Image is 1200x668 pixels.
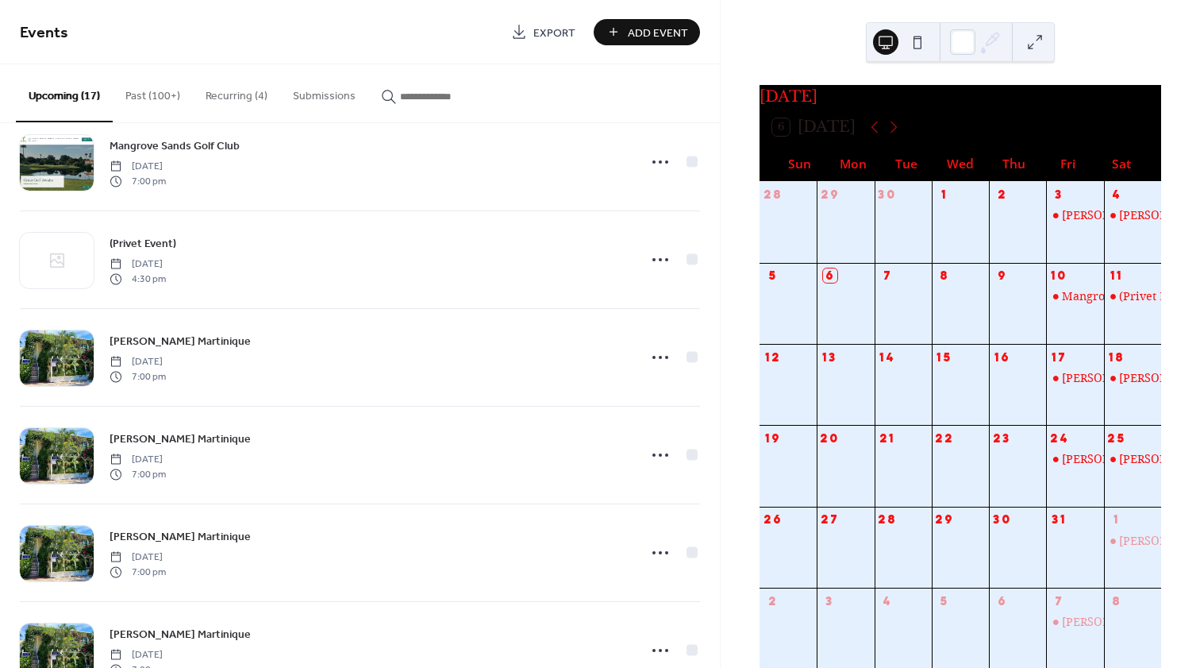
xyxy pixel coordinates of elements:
span: [DATE] [110,257,166,272]
div: 4 [1110,187,1124,201]
div: 1 [1110,512,1124,527]
div: [DATE] [760,85,1161,108]
div: 28 [880,512,894,527]
div: Mason Martinique [1046,451,1103,467]
div: 8 [1110,593,1124,608]
div: 28 [765,187,779,201]
div: 17 [1052,349,1067,364]
span: Events [20,17,68,48]
span: [PERSON_NAME] Martinique [110,334,251,350]
span: [DATE] [110,355,166,369]
div: 2 [994,187,1009,201]
div: 16 [994,349,1009,364]
div: 12 [765,349,779,364]
div: 23 [994,431,1009,446]
div: 19 [765,431,779,446]
span: [DATE] [110,648,166,662]
span: 7:00 pm [110,467,166,481]
div: 29 [937,512,952,527]
button: Upcoming (17) [16,64,113,122]
span: 4:30 pm [110,272,166,286]
div: 14 [880,349,894,364]
div: 31 [1052,512,1067,527]
div: Mon [826,147,880,181]
button: Submissions [280,64,368,121]
a: Mangrove Sands Golf Club [110,137,240,155]
div: 1 [937,187,952,201]
span: [PERSON_NAME] Martinique [110,529,251,546]
span: [DATE] [110,550,166,565]
div: 22 [937,431,952,446]
div: 18 [1110,349,1124,364]
div: 9 [994,268,1009,283]
div: 13 [823,349,837,364]
div: 11 [1110,268,1124,283]
div: (Privet Event) [1104,288,1161,304]
a: (Privet Event) [110,234,176,253]
div: Sat [1094,147,1148,181]
div: (Privet Event) [1119,288,1194,304]
div: Tue [880,147,934,181]
span: 7:00 pm [110,174,166,188]
div: 5 [937,593,952,608]
div: Mason Martinique [1046,207,1103,223]
div: Mason Martinique [1104,207,1161,223]
a: Export [499,19,587,45]
span: Export [533,25,575,41]
button: Recurring (4) [193,64,280,121]
div: Mangrove Sands Golf Club [1046,288,1103,304]
div: 30 [994,512,1009,527]
div: Mason Martinique [1104,451,1161,467]
div: Mason Martinique [1046,614,1103,630]
span: 7:00 pm [110,369,166,384]
div: Fri [1041,147,1095,181]
span: [PERSON_NAME] Martinique [110,627,251,643]
div: Mason Martinique [1104,370,1161,386]
div: 7 [880,268,894,283]
div: Thu [987,147,1041,181]
div: 4 [880,593,894,608]
div: Mason Martinique [1046,370,1103,386]
div: 6 [994,593,1009,608]
div: Mason Martinique [1104,533,1161,549]
span: Mangrove Sands Golf Club [110,138,240,155]
div: 3 [823,593,837,608]
span: [PERSON_NAME] Martinique [110,431,251,448]
div: 5 [765,268,779,283]
div: 25 [1110,431,1124,446]
div: 21 [880,431,894,446]
div: 24 [1052,431,1067,446]
div: 3 [1052,187,1067,201]
span: [DATE] [110,453,166,467]
div: 8 [937,268,952,283]
div: 29 [823,187,837,201]
span: (Privet Event) [110,236,176,253]
div: 7 [1052,593,1067,608]
span: Add Event [628,25,688,41]
div: Sun [772,147,826,181]
span: 7:00 pm [110,565,166,579]
div: 27 [823,512,837,527]
div: 10 [1052,268,1067,283]
a: [PERSON_NAME] Martinique [110,430,251,448]
div: 26 [765,512,779,527]
div: 6 [823,268,837,283]
button: Past (100+) [113,64,193,121]
a: [PERSON_NAME] Martinique [110,625,251,643]
a: [PERSON_NAME] Martinique [110,332,251,350]
div: 30 [880,187,894,201]
div: 20 [823,431,837,446]
div: 2 [765,593,779,608]
a: [PERSON_NAME] Martinique [110,527,251,546]
div: Wed [933,147,987,181]
button: Add Event [594,19,700,45]
div: 15 [937,349,952,364]
span: [DATE] [110,160,166,174]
